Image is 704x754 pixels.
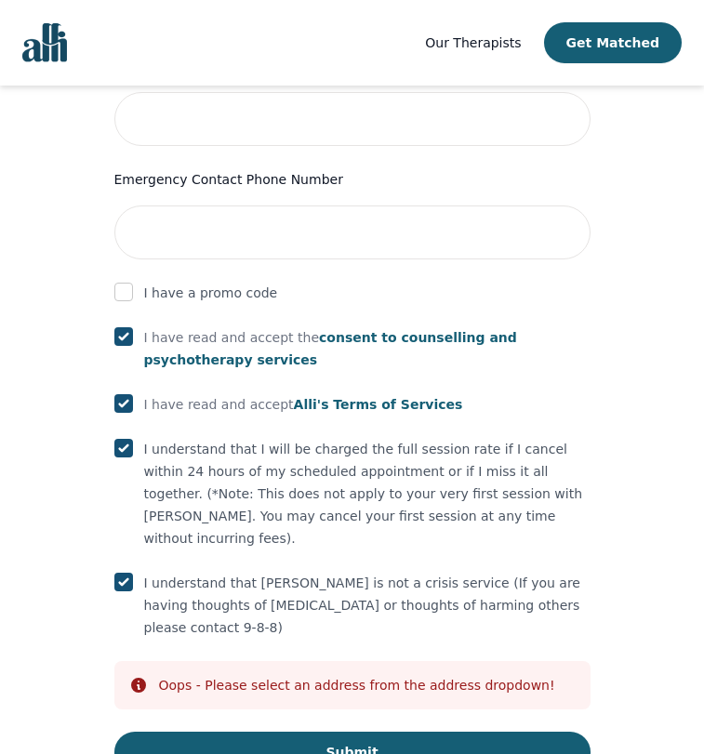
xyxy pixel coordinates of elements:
span: Alli's Terms of Services [294,397,463,412]
span: consent to counselling and psychotherapy services [144,330,517,367]
p: I understand that [PERSON_NAME] is not a crisis service (If you are having thoughts of [MEDICAL_D... [144,572,591,639]
span: Our Therapists [425,35,521,50]
div: Please select an address from the address dropdown! [159,676,555,694]
label: Emergency Contact Phone Number [114,168,591,191]
p: I have a promo code [144,282,278,304]
img: alli logo [22,23,67,62]
a: Our Therapists [425,32,521,54]
span: Oops - [159,678,201,693]
p: I understand that I will be charged the full session rate if I cancel within 24 hours of my sched... [144,438,591,549]
button: Get Matched [544,22,682,63]
p: I have read and accept [144,393,463,416]
p: I have read and accept the [144,326,591,371]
